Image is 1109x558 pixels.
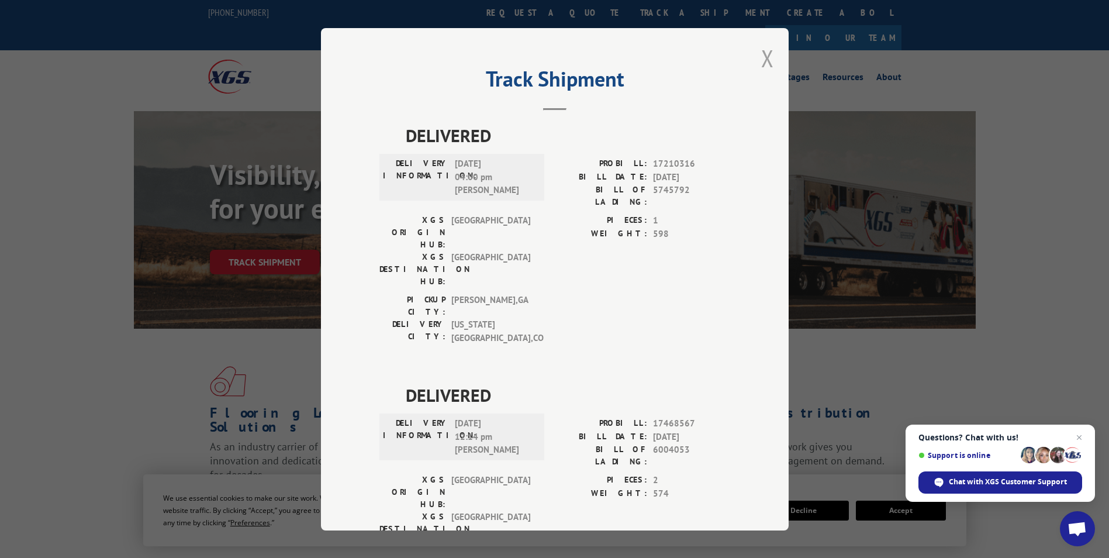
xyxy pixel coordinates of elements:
span: [DATE] [653,170,730,184]
label: BILL OF LADING: [555,443,647,468]
span: [GEOGRAPHIC_DATA] [451,214,530,251]
span: 17210316 [653,157,730,171]
label: WEIGHT: [555,227,647,240]
label: PICKUP CITY: [379,294,445,318]
span: [GEOGRAPHIC_DATA] [451,251,530,288]
label: XGS ORIGIN HUB: [379,214,445,251]
span: 17468567 [653,417,730,430]
span: [DATE] 12:14 pm [PERSON_NAME] [455,417,534,457]
span: [DATE] [653,430,730,443]
span: Chat with XGS Customer Support [949,477,1067,487]
label: WEIGHT: [555,487,647,500]
span: DELIVERED [406,382,730,408]
span: Support is online [918,451,1017,460]
span: Questions? Chat with us! [918,433,1082,442]
label: BILL DATE: [555,430,647,443]
span: 2 [653,474,730,487]
span: DELIVERED [406,122,730,149]
label: DELIVERY INFORMATION: [383,417,449,457]
label: XGS DESTINATION HUB: [379,251,445,288]
label: BILL DATE: [555,170,647,184]
label: BILL OF LADING: [555,184,647,208]
span: 574 [653,487,730,500]
label: PIECES: [555,214,647,228]
span: [DATE] 04:00 pm [PERSON_NAME] [455,157,534,197]
label: XGS DESTINATION HUB: [379,511,445,547]
span: [GEOGRAPHIC_DATA] [451,511,530,547]
label: DELIVERY INFORMATION: [383,157,449,197]
span: 1 [653,214,730,228]
span: 5745792 [653,184,730,208]
span: [US_STATE][GEOGRAPHIC_DATA] , CO [451,318,530,345]
a: Open chat [1060,511,1095,546]
label: PROBILL: [555,417,647,430]
h2: Track Shipment [379,71,730,93]
span: [GEOGRAPHIC_DATA] [451,474,530,511]
label: PROBILL: [555,157,647,171]
span: Chat with XGS Customer Support [918,471,1082,494]
label: DELIVERY CITY: [379,318,445,345]
button: Close modal [761,43,774,74]
span: [PERSON_NAME] , GA [451,294,530,318]
span: 6004053 [653,443,730,468]
label: XGS ORIGIN HUB: [379,474,445,511]
span: 598 [653,227,730,240]
label: PIECES: [555,474,647,487]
